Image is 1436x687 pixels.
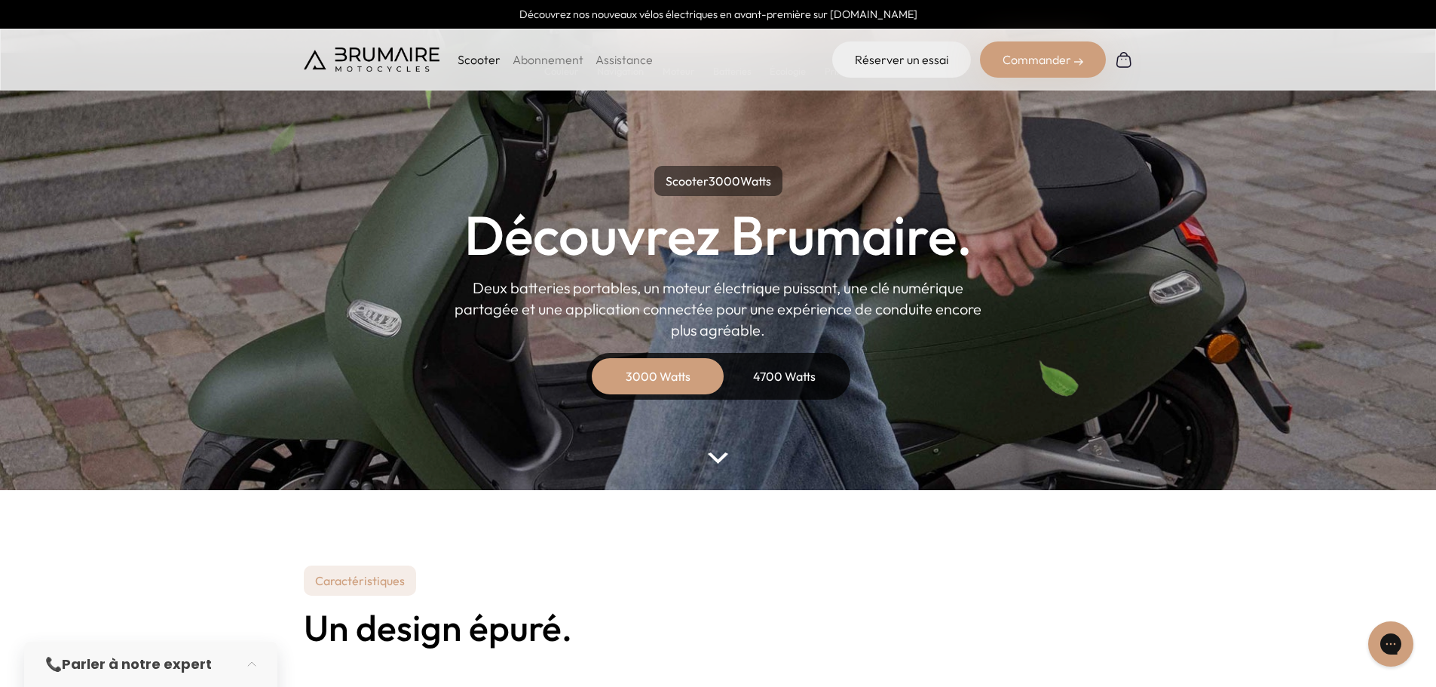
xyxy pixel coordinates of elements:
[1115,51,1133,69] img: Panier
[832,41,971,78] a: Réserver un essai
[598,358,718,394] div: 3000 Watts
[458,51,501,69] p: Scooter
[708,452,727,464] img: arrow-bottom.png
[724,358,845,394] div: 4700 Watts
[1074,57,1083,66] img: right-arrow-2.png
[513,52,583,67] a: Abonnement
[1361,616,1421,672] iframe: Gorgias live chat messenger
[654,166,782,196] p: Scooter Watts
[596,52,653,67] a: Assistance
[980,41,1106,78] div: Commander
[464,208,972,262] h1: Découvrez Brumaire.
[709,173,740,189] span: 3000
[304,608,1133,648] h2: Un design épuré.
[304,48,439,72] img: Brumaire Motocycles
[304,566,416,596] p: Caractéristiques
[455,278,982,341] p: Deux batteries portables, un moteur électrique puissant, une clé numérique partagée et une applic...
